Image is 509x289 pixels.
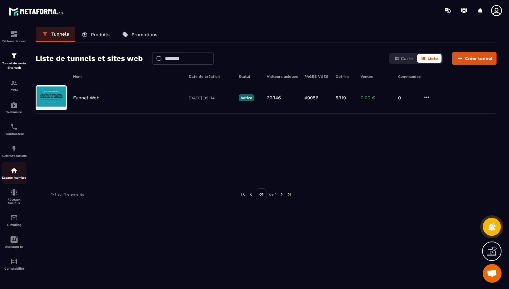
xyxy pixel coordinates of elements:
p: Tunnel de vente Site web [2,61,27,70]
h6: Statut [239,74,261,79]
a: automationsautomationsEspace membre [2,162,27,184]
img: automations [10,167,18,174]
p: E-mailing [2,223,27,227]
img: automations [10,101,18,109]
p: 0,00 € [361,95,392,101]
img: automations [10,145,18,152]
p: [DATE] 09:34 [189,96,232,100]
img: social-network [10,189,18,196]
h6: Visiteurs uniques [267,74,298,79]
img: formation [10,79,18,87]
a: Assistant IA [2,231,27,253]
p: Webinaire [2,110,27,114]
img: prev [248,192,254,197]
p: Produits [91,32,110,37]
img: scheduler [10,123,18,131]
span: Liste [427,56,438,61]
p: Réseaux Sociaux [2,198,27,205]
p: 49056 [304,95,318,101]
div: Ouvrir le chat [483,264,502,283]
p: 32346 [267,95,281,101]
img: image [36,85,67,110]
h6: PAGES VUES [304,74,329,79]
a: formationformationTunnel de vente Site web [2,47,27,75]
a: Promotions [116,27,164,42]
p: Promotions [132,32,157,37]
p: Planificateur [2,132,27,136]
h6: Date de création [189,74,232,79]
h6: Ventes [361,74,392,79]
p: Active [239,94,254,101]
span: Créer tunnel [465,55,492,62]
a: social-networksocial-networkRéseaux Sociaux [2,184,27,209]
p: Automatisations [2,154,27,157]
a: schedulerschedulerPlanificateur [2,118,27,140]
a: emailemailE-mailing [2,209,27,231]
button: Carte [391,54,417,63]
p: Espace membre [2,176,27,179]
img: formation [10,30,18,38]
p: Tunnels [51,31,69,37]
p: CRM [2,88,27,92]
a: accountantaccountantComptabilité [2,253,27,275]
img: prev [240,192,246,197]
p: Funnel Webi [73,95,101,101]
a: formationformationTableau de bord [2,26,27,47]
p: 1-1 sur 1 éléments [51,192,84,197]
button: Liste [417,54,442,63]
img: next [287,192,292,197]
img: logo [9,6,65,17]
h6: Nom [73,74,182,79]
span: Carte [401,56,413,61]
p: Comptabilité [2,267,27,270]
a: formationformationCRM [2,75,27,97]
h6: Commandes [398,74,421,79]
img: next [279,192,284,197]
p: 5319 [336,95,346,101]
h6: Opt-ins [336,74,354,79]
img: accountant [10,258,18,265]
p: Tableau de bord [2,39,27,43]
p: 0 [398,95,417,101]
h2: Liste de tunnels et sites web [36,52,143,65]
a: automationsautomationsAutomatisations [2,140,27,162]
p: de 1 [269,192,277,197]
img: formation [10,52,18,60]
p: 01 [256,188,267,200]
a: Produits [75,27,116,42]
a: Tunnels [36,27,75,42]
button: Créer tunnel [452,52,497,65]
a: automationsautomationsWebinaire [2,97,27,118]
p: Assistant IA [2,245,27,248]
img: email [10,214,18,222]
